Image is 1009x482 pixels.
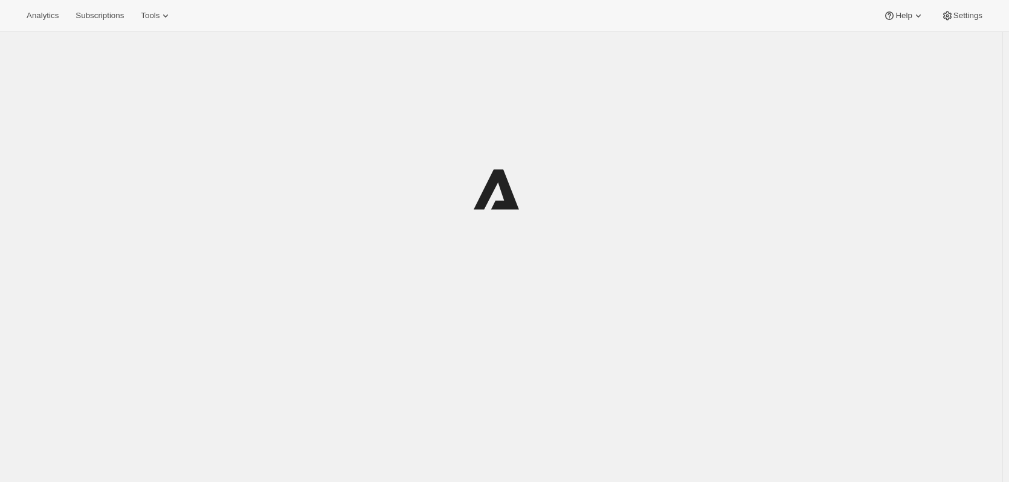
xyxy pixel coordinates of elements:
[27,11,59,21] span: Analytics
[953,11,982,21] span: Settings
[934,7,990,24] button: Settings
[68,7,131,24] button: Subscriptions
[895,11,912,21] span: Help
[19,7,66,24] button: Analytics
[876,7,931,24] button: Help
[76,11,124,21] span: Subscriptions
[134,7,179,24] button: Tools
[141,11,160,21] span: Tools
